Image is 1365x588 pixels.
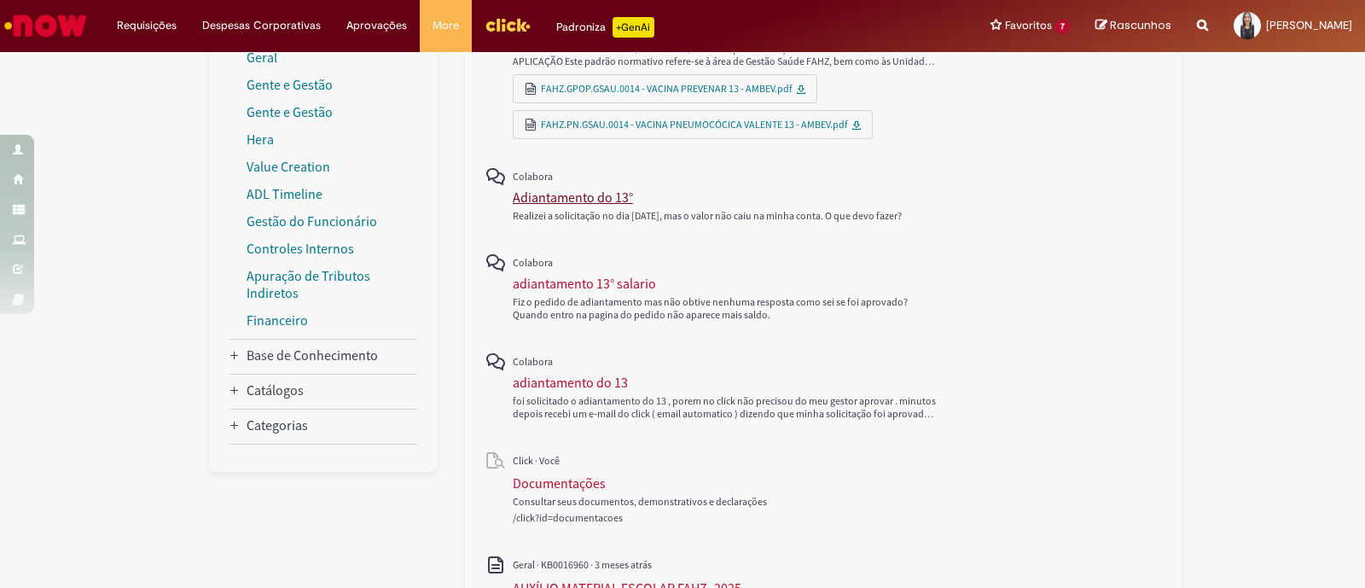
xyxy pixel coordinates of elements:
span: 7 [1055,20,1070,34]
span: [PERSON_NAME] [1266,18,1352,32]
span: More [433,17,459,34]
div: Padroniza [556,17,654,38]
span: Rascunhos [1110,17,1171,33]
span: Aprovações [346,17,407,34]
span: Favoritos [1005,17,1052,34]
p: +GenAi [613,17,654,38]
span: Requisições [117,17,177,34]
img: click_logo_yellow_360x200.png [485,12,531,38]
img: ServiceNow [2,9,90,43]
a: Rascunhos [1095,18,1171,34]
span: Despesas Corporativas [202,17,321,34]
